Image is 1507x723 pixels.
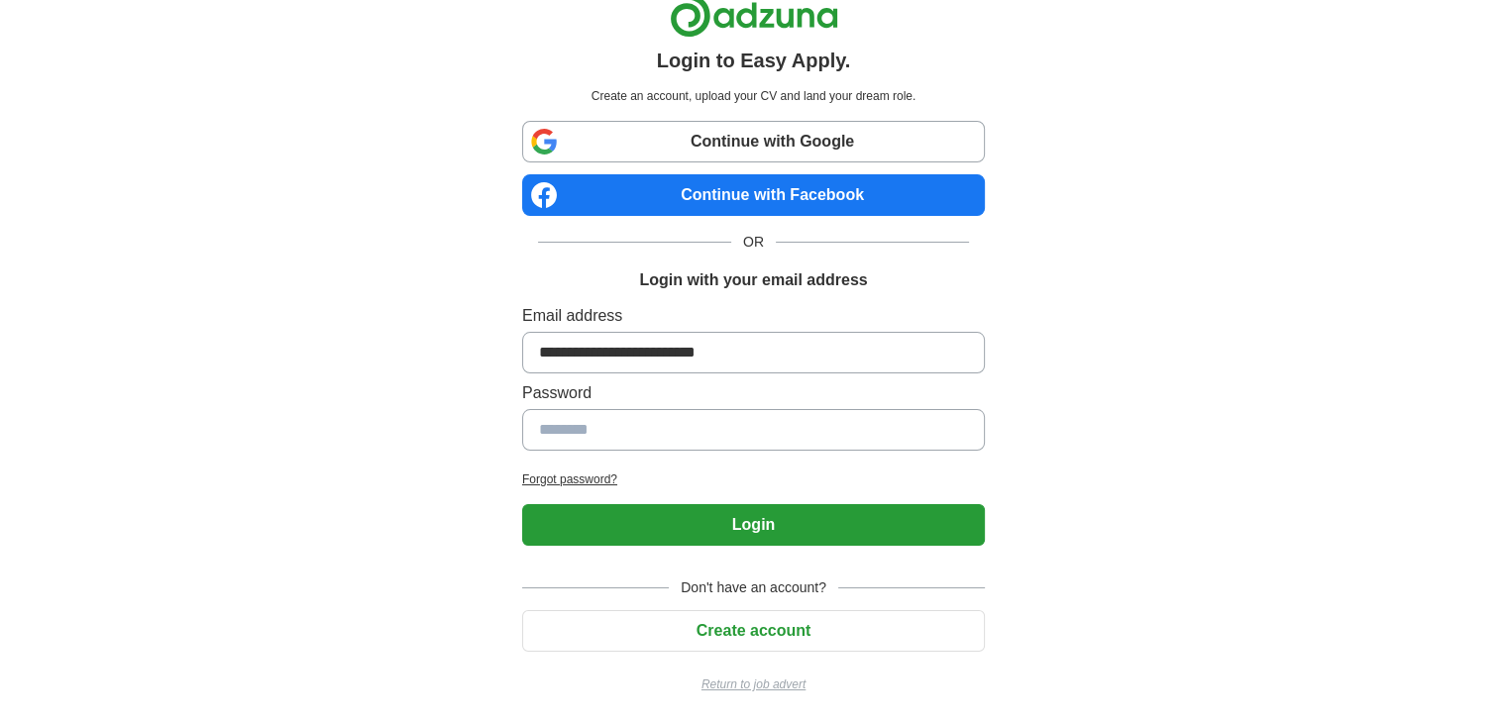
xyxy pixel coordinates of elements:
[522,504,985,546] button: Login
[522,381,985,405] label: Password
[731,232,776,253] span: OR
[522,622,985,639] a: Create account
[522,675,985,693] a: Return to job advert
[522,174,985,216] a: Continue with Facebook
[526,87,981,105] p: Create an account, upload your CV and land your dream role.
[522,304,985,328] label: Email address
[657,46,851,75] h1: Login to Easy Apply.
[522,121,985,162] a: Continue with Google
[522,470,985,488] a: Forgot password?
[522,610,985,652] button: Create account
[669,577,838,598] span: Don't have an account?
[639,268,867,292] h1: Login with your email address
